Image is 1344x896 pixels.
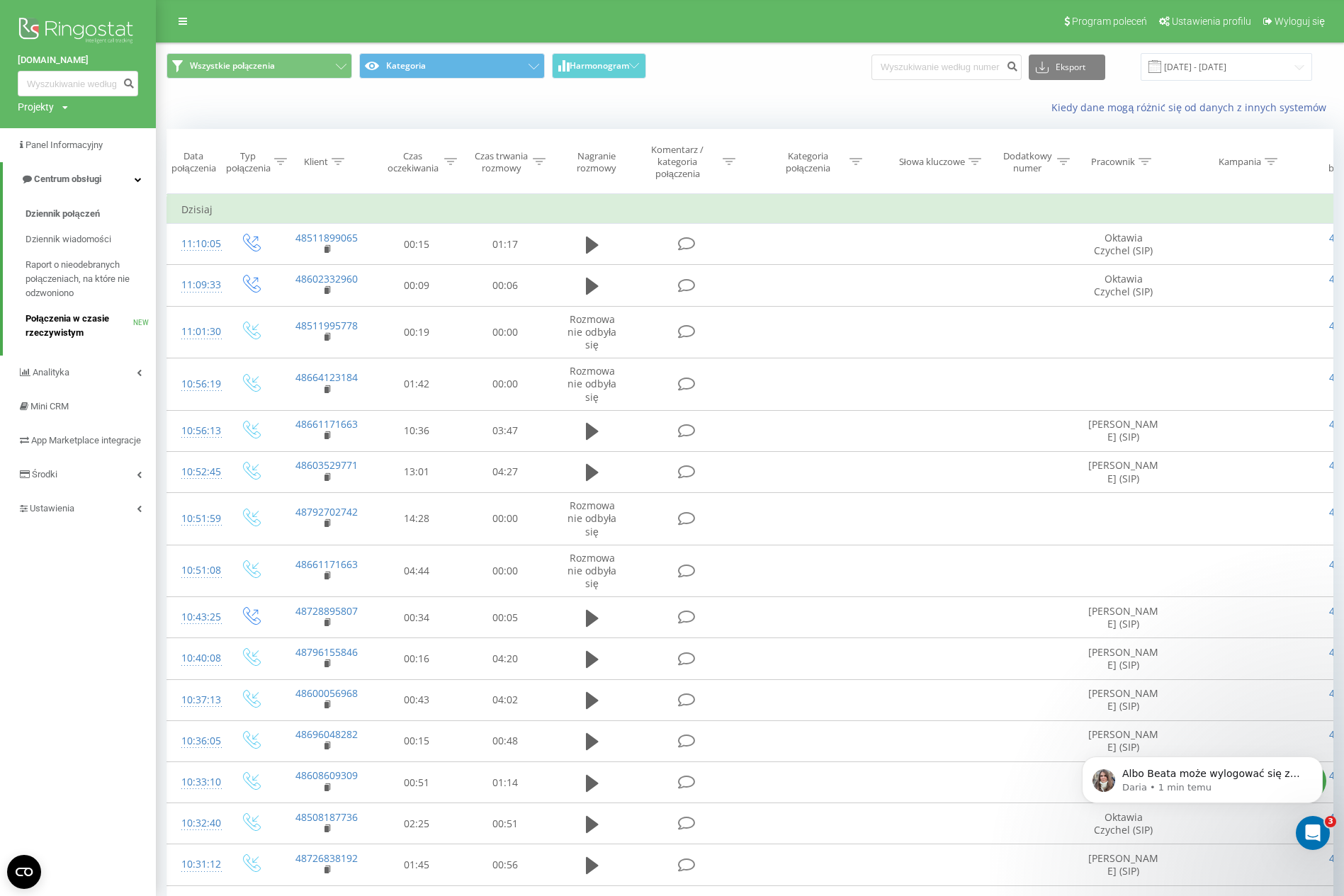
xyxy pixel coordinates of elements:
a: 48508187736 [295,810,358,824]
td: 04:27 [461,451,550,492]
iframe: Intercom notifications wiadomość [1061,727,1344,858]
td: 13:01 [373,451,461,492]
td: 00:15 [373,720,461,761]
div: Dodatkowy numer [1001,150,1054,174]
td: 00:51 [461,803,550,844]
td: 00:51 [373,762,461,803]
div: 11:10:05 [181,230,210,258]
a: Raport o nieodebranych połączeniach, na które nie odzwoniono [26,252,156,306]
span: Analityka [33,367,69,378]
a: 48792702742 [295,505,358,518]
a: 48661171663 [295,417,358,431]
td: Oktawia Czychel (SIP) [1074,265,1173,306]
button: Open CMP widget [7,855,41,889]
button: Harmonogram [552,53,646,79]
span: Rozmowa nie odbyła się [567,499,616,538]
td: 03:47 [461,410,550,451]
td: [PERSON_NAME] (SIP) [1074,844,1173,885]
span: Dziennik wiadomości [26,232,111,246]
td: 00:05 [461,597,550,638]
button: Kategoria [359,53,545,79]
td: 00:00 [461,545,550,597]
span: Raport o nieodebranych połączeniach, na które nie odzwoniono [26,258,149,300]
input: Wyszukiwanie według numeru [871,55,1022,80]
td: Oktawia Czychel (SIP) [1074,224,1173,265]
span: Dziennik połączeń [26,207,100,221]
td: [PERSON_NAME] (SIP) [1074,638,1173,679]
div: 10:56:13 [181,417,210,445]
span: Panel Informacyjny [26,140,103,150]
a: Dziennik wiadomości [26,227,156,252]
span: Rozmowa nie odbyła się [567,364,616,403]
a: 48664123184 [295,370,358,384]
td: 00:15 [373,224,461,265]
td: 00:00 [461,358,550,411]
div: Czas oczekiwania [385,150,441,174]
div: 10:37:13 [181,686,210,714]
td: [PERSON_NAME] (SIP) [1074,720,1173,761]
td: 04:02 [461,679,550,720]
a: Dziennik połączeń [26,201,156,227]
a: 48600056968 [295,686,358,700]
div: Nagranie rozmowy [562,150,631,174]
span: Wyloguj się [1275,16,1325,27]
a: [DOMAIN_NAME] [18,53,138,67]
td: 01:42 [373,358,461,411]
td: 00:34 [373,597,461,638]
span: Ustawienia profilu [1172,16,1251,27]
td: 04:44 [373,545,461,597]
div: Słowa kluczowe [899,156,965,168]
span: Rozmowa nie odbyła się [567,551,616,590]
div: Komentarz / kategoria połączenia [636,144,719,180]
td: [PERSON_NAME] (SIP) [1074,410,1173,451]
td: 04:20 [461,638,550,679]
span: Wszystkie połączenia [190,60,275,72]
div: 10:33:10 [181,769,210,796]
div: Data połączenia [167,150,220,174]
a: Połączenia w czasie rzeczywistymNEW [26,306,156,346]
span: Mini CRM [30,401,69,412]
a: 48796155846 [295,645,358,659]
span: Środki [32,469,57,480]
td: 00:43 [373,679,461,720]
span: Centrum obsługi [34,174,101,184]
a: 48728895807 [295,604,358,618]
div: 10:51:08 [181,557,210,584]
td: 01:17 [461,224,550,265]
div: Czas trwania rozmowy [473,150,529,174]
a: 48603529771 [295,458,358,472]
a: 48726838192 [295,851,358,865]
td: 01:45 [373,844,461,885]
span: Program poleceń [1072,16,1147,27]
td: 14:28 [373,493,461,545]
td: [PERSON_NAME] (SIP) [1074,679,1173,720]
td: 00:19 [373,306,461,358]
a: 48602332960 [295,272,358,285]
span: Rozmowa nie odbyła się [567,312,616,351]
span: Harmonogram [570,61,629,71]
a: 48511899065 [295,231,358,244]
div: Kampania [1219,156,1261,168]
div: 10:31:12 [181,851,210,878]
div: 11:01:30 [181,318,210,346]
span: Ustawienia [30,503,74,514]
div: Projekty [18,100,54,114]
td: 00:16 [373,638,461,679]
a: 48608609309 [295,769,358,782]
td: [PERSON_NAME] (SIP) [1074,597,1173,638]
div: Typ połączenia [226,150,271,174]
span: 3 [1325,816,1336,827]
td: 01:14 [461,762,550,803]
td: 10:36 [373,410,461,451]
div: 10:56:19 [181,370,210,398]
span: Połączenia w czasie rzeczywistym [26,312,133,340]
td: 00:48 [461,720,550,761]
div: Klient [304,156,328,168]
div: 10:36:05 [181,727,210,755]
a: Kiedy dane mogą różnić się od danych z innych systemów [1051,101,1333,114]
td: 00:09 [373,265,461,306]
div: 10:52:45 [181,458,210,486]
